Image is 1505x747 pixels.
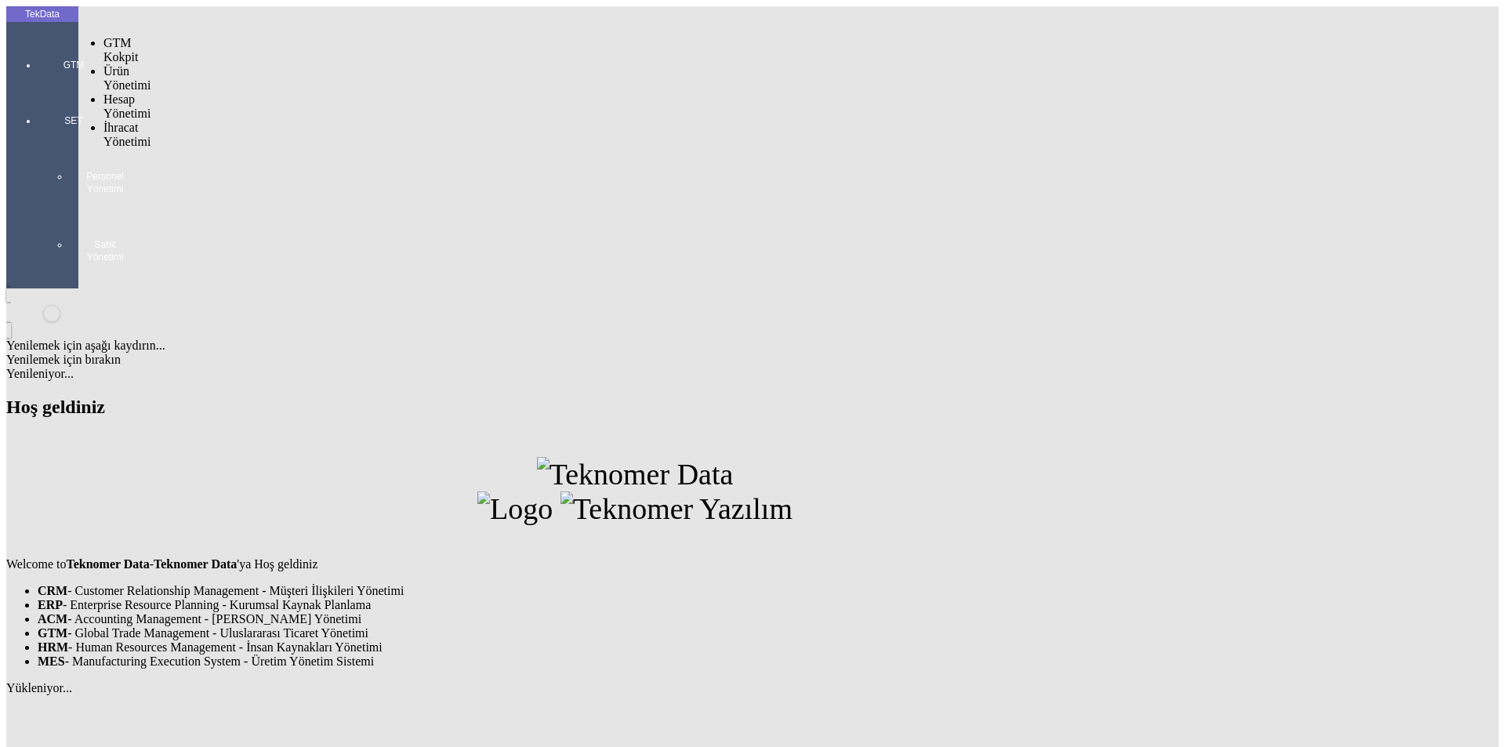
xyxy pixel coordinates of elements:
strong: ACM [38,612,67,626]
span: İhracat Yönetimi [103,121,150,148]
span: Sabit Yönetimi [82,238,129,263]
img: Teknomer Yazılım [560,491,792,526]
div: Yenilemek için bırakın [6,353,1264,367]
p: Welcome to - 'ya Hoş geldiniz [6,557,1264,571]
li: - Human Resources Management - İnsan Kaynakları Yönetimi [38,640,1264,655]
li: - Enterprise Resource Planning - Kurumsal Kaynak Planlama [38,598,1264,612]
li: - Global Trade Management - Uluslararası Ticaret Yönetimi [38,626,1264,640]
strong: MES [38,655,65,668]
li: - Accounting Management - [PERSON_NAME] Yönetimi [38,612,1264,626]
div: Yükleniyor... [6,681,1264,695]
li: - Customer Relationship Management - Müşteri İlişkileri Yönetimi [38,584,1264,598]
img: Logo [477,491,553,526]
strong: GTM [38,626,67,640]
strong: ERP [38,598,63,611]
span: GTM Kokpit [103,36,138,63]
div: Yenileniyor... [6,367,1264,381]
span: Ürün Yönetimi [103,64,150,92]
div: Yenilemek için aşağı kaydırın... [6,339,1264,353]
strong: Teknomer Data [154,557,237,571]
h2: Hoş geldiniz [6,397,1264,418]
div: TekData [6,8,78,20]
strong: HRM [38,640,68,654]
strong: CRM [38,584,67,597]
span: Hesap Yönetimi [103,92,150,120]
span: SET [50,114,97,127]
li: - Manufacturing Execution System - Üretim Yönetim Sistemi [38,655,1264,669]
strong: Teknomer Data [66,557,149,571]
img: Teknomer Data [537,457,734,491]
